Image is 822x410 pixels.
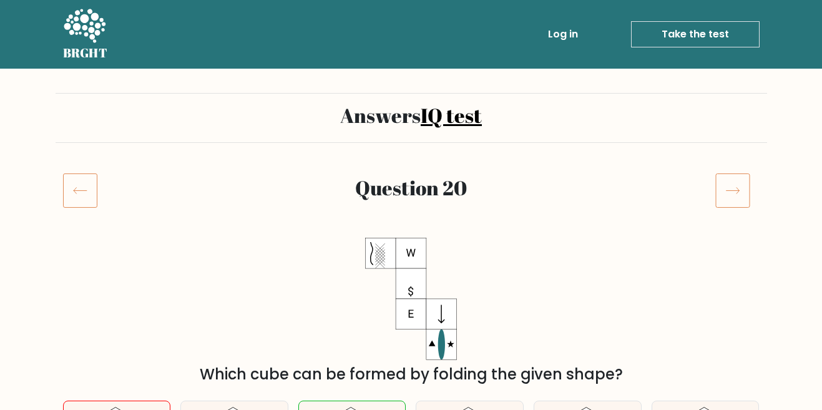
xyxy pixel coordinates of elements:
[122,176,700,200] h2: Question 20
[63,104,760,127] h2: Answers
[71,363,752,386] div: Which cube can be formed by folding the given shape?
[63,46,108,61] h5: BRGHT
[631,21,760,47] a: Take the test
[421,102,482,129] a: IQ test
[63,5,108,64] a: BRGHT
[543,22,583,47] a: Log in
